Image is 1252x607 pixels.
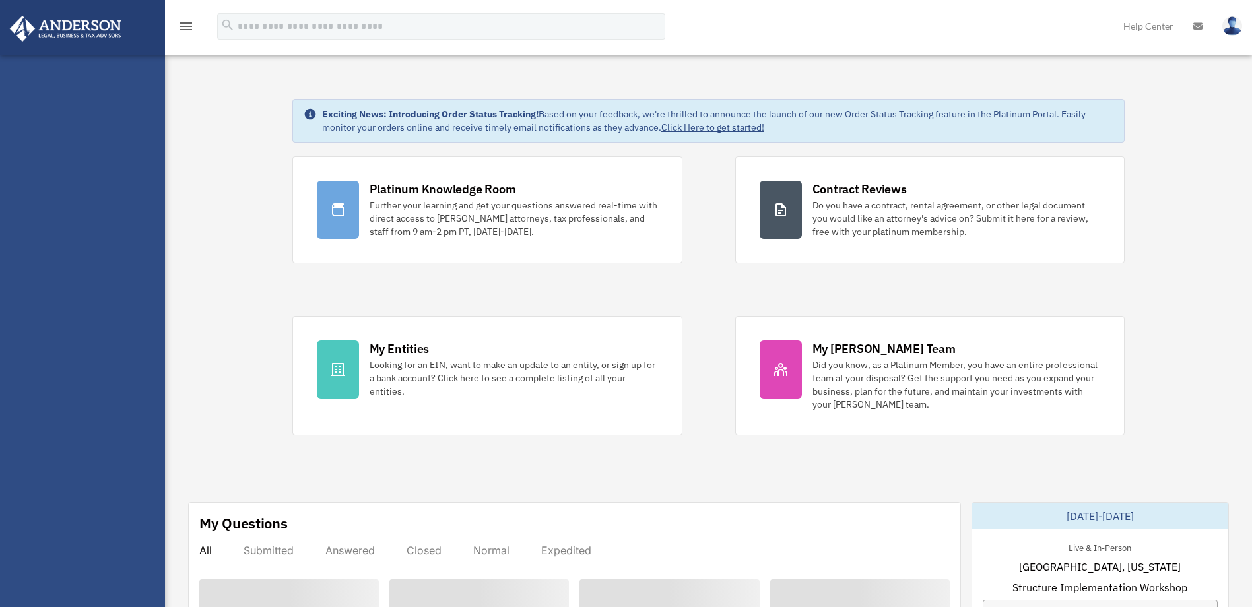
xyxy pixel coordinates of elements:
div: Did you know, as a Platinum Member, you have an entire professional team at your disposal? Get th... [812,358,1101,411]
div: My [PERSON_NAME] Team [812,340,956,357]
a: Click Here to get started! [661,121,764,133]
div: Further your learning and get your questions answered real-time with direct access to [PERSON_NAM... [370,199,658,238]
a: My [PERSON_NAME] Team Did you know, as a Platinum Member, you have an entire professional team at... [735,316,1125,435]
div: Normal [473,544,510,557]
div: Expedited [541,544,591,557]
strong: Exciting News: Introducing Order Status Tracking! [322,108,539,120]
div: Based on your feedback, we're thrilled to announce the launch of our new Order Status Tracking fe... [322,108,1114,134]
img: Anderson Advisors Platinum Portal [6,16,125,42]
div: Looking for an EIN, want to make an update to an entity, or sign up for a bank account? Click her... [370,358,658,398]
div: Platinum Knowledge Room [370,181,516,197]
div: Submitted [244,544,294,557]
span: [GEOGRAPHIC_DATA], [US_STATE] [1019,559,1181,575]
i: menu [178,18,194,34]
span: Structure Implementation Workshop [1012,579,1187,595]
i: search [220,18,235,32]
div: My Entities [370,340,429,357]
a: Contract Reviews Do you have a contract, rental agreement, or other legal document you would like... [735,156,1125,263]
div: Closed [407,544,442,557]
a: My Entities Looking for an EIN, want to make an update to an entity, or sign up for a bank accoun... [292,316,682,435]
img: User Pic [1222,16,1242,36]
a: Platinum Knowledge Room Further your learning and get your questions answered real-time with dire... [292,156,682,263]
div: All [199,544,212,557]
div: Do you have a contract, rental agreement, or other legal document you would like an attorney's ad... [812,199,1101,238]
div: [DATE]-[DATE] [972,503,1228,529]
div: My Questions [199,513,288,533]
div: Answered [325,544,375,557]
div: Contract Reviews [812,181,907,197]
div: Live & In-Person [1058,540,1142,554]
a: menu [178,23,194,34]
